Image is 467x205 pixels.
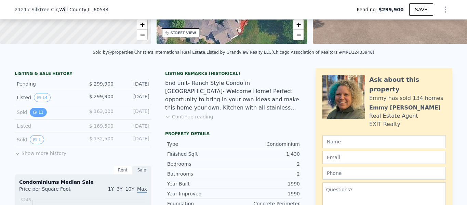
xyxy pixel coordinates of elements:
span: $ 299,900 [89,94,114,99]
div: Year Built [167,180,233,187]
div: Bedrooms [167,161,233,167]
span: $ 163,000 [89,108,114,114]
div: [DATE] [119,123,149,129]
span: − [140,30,144,39]
div: Listed by Grandview Realty LLC (Chicago Association of Realtors #MRD12433948) [206,50,374,55]
div: Year Improved [167,190,233,197]
button: Continue reading [165,113,213,120]
div: Sold by @properties Christie's International Real Estate . [93,50,206,55]
span: 3Y [117,186,122,192]
input: Email [322,151,445,164]
div: [DATE] [119,80,149,87]
div: Sold [17,108,78,117]
div: Pending [17,80,78,87]
div: Condominiums Median Sale [19,179,147,185]
div: Type [167,141,233,148]
a: Zoom in [137,20,147,30]
button: View historical data [30,108,46,117]
div: 1990 [233,190,300,197]
span: + [296,20,301,29]
div: Condominium [233,141,300,148]
span: , IL 60544 [86,7,109,12]
div: Emmy has sold 134 homes [369,94,443,102]
div: [DATE] [119,135,149,144]
span: , Will County [58,6,109,13]
button: Show Options [439,3,452,16]
div: 2 [233,161,300,167]
button: View historical data [34,93,51,102]
span: − [296,30,301,39]
div: 1990 [233,180,300,187]
div: 2 [233,170,300,177]
div: Real Estate Agent [369,112,418,120]
span: Max [137,186,147,193]
div: Property details [165,131,302,137]
div: Bathrooms [167,170,233,177]
span: $ 169,500 [89,123,114,129]
span: 1Y [108,186,114,192]
a: Zoom out [137,30,147,40]
div: [DATE] [119,108,149,117]
button: View historical data [30,135,44,144]
div: Finished Sqft [167,151,233,157]
span: 21217 Silktree Cir [15,6,58,13]
tspan: $245 [21,197,31,202]
input: Phone [322,167,445,180]
button: Show more history [15,147,66,157]
span: Pending [357,6,378,13]
div: Rent [113,166,132,175]
div: LISTING & SALE HISTORY [15,71,151,78]
span: 10Y [125,186,134,192]
div: Ask about this property [369,75,445,94]
div: Listed [17,123,78,129]
div: Emmy [PERSON_NAME] [369,104,441,112]
span: $ 299,900 [89,81,114,87]
span: $ 132,500 [89,136,114,141]
div: EXIT Realty [369,120,400,128]
div: [DATE] [119,93,149,102]
span: + [140,20,144,29]
div: Sale [132,166,151,175]
a: Zoom in [293,20,304,30]
button: SAVE [409,3,433,16]
div: End unit- Ranch Style Condo in [GEOGRAPHIC_DATA]- Welcome Home! Perfect opportunity to bring in y... [165,79,302,112]
a: Zoom out [293,30,304,40]
div: Listed [17,93,78,102]
div: Sold [17,135,78,144]
div: STREET VIEW [171,30,196,36]
input: Name [322,135,445,148]
span: $299,900 [378,6,404,13]
div: 1,430 [233,151,300,157]
div: Listing Remarks (Historical) [165,71,302,76]
div: Price per Square Foot [19,185,83,196]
